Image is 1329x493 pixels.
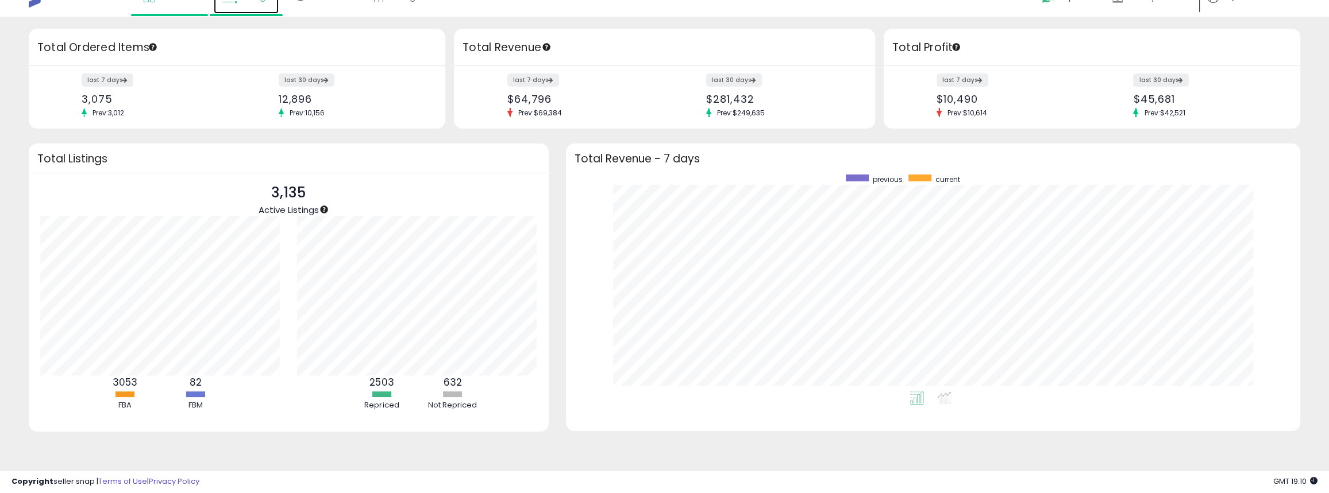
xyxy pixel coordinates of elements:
[279,93,425,105] div: 12,896
[37,154,540,163] h3: Total Listings
[507,73,559,87] label: last 7 days
[11,476,199,487] div: seller snap | |
[369,375,394,389] b: 2503
[82,73,133,87] label: last 7 days
[82,93,228,105] div: 3,075
[87,108,130,118] span: Prev: 3,012
[113,375,137,389] b: 3053
[319,204,329,215] div: Tooltip anchor
[513,108,568,118] span: Prev: $69,384
[11,476,53,487] strong: Copyright
[1273,476,1318,487] span: 2025-08-17 19:10 GMT
[1133,93,1280,105] div: $45,681
[90,400,159,411] div: FBA
[951,42,961,52] div: Tooltip anchor
[575,154,1292,163] h3: Total Revenue - 7 days
[1138,108,1191,118] span: Prev: $42,521
[284,108,330,118] span: Prev: 10,156
[942,108,993,118] span: Prev: $10,614
[161,400,230,411] div: FBM
[541,42,552,52] div: Tooltip anchor
[463,40,866,56] h3: Total Revenue
[937,73,988,87] label: last 7 days
[149,476,199,487] a: Privacy Policy
[892,40,1292,56] h3: Total Profit
[935,174,960,184] span: current
[190,375,202,389] b: 82
[279,73,334,87] label: last 30 days
[706,73,762,87] label: last 30 days
[1133,73,1189,87] label: last 30 days
[507,93,656,105] div: $64,796
[259,204,319,216] span: Active Listings
[937,93,1083,105] div: $10,490
[706,93,855,105] div: $281,432
[711,108,771,118] span: Prev: $249,635
[443,375,461,389] b: 632
[148,42,158,52] div: Tooltip anchor
[259,182,319,204] p: 3,135
[347,400,416,411] div: Repriced
[873,174,903,184] span: previous
[418,400,487,411] div: Not Repriced
[37,40,437,56] h3: Total Ordered Items
[98,476,147,487] a: Terms of Use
